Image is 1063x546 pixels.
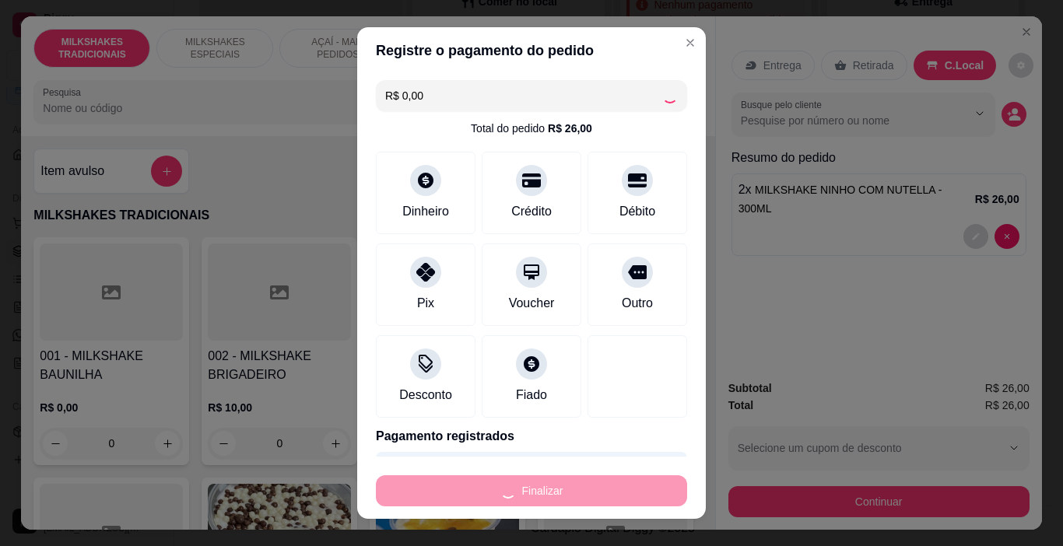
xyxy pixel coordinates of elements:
[385,80,662,111] input: Ex.: hambúrguer de cordeiro
[399,386,452,404] div: Desconto
[662,88,678,103] div: Loading
[516,386,547,404] div: Fiado
[471,121,592,136] div: Total do pedido
[548,121,592,136] div: R$ 26,00
[357,27,706,74] header: Registre o pagamento do pedido
[509,294,555,313] div: Voucher
[678,30,703,55] button: Close
[376,427,687,446] p: Pagamento registrados
[417,294,434,313] div: Pix
[402,202,449,221] div: Dinheiro
[622,294,653,313] div: Outro
[511,202,552,221] div: Crédito
[619,202,655,221] div: Débito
